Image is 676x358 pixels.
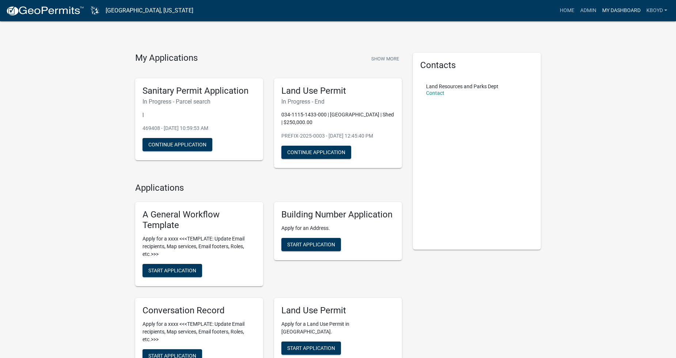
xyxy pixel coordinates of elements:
h5: Land Use Permit [281,305,395,316]
button: Start Application [143,264,202,277]
a: Home [557,4,577,18]
a: My Dashboard [599,4,643,18]
button: Start Application [281,342,341,355]
h5: A General Workflow Template [143,209,256,231]
a: Contact [426,90,444,96]
h4: Applications [135,183,402,193]
span: Start Application [148,267,196,273]
p: Apply for a xxxx <<<TEMPLATE: Update Email recipients, Map services, Email footers, Roles, etc.>>> [143,320,256,343]
a: Admin [577,4,599,18]
span: Start Application [287,345,335,351]
p: 469408 - [DATE] 10:59:53 AM [143,124,256,132]
p: Land Resources and Parks Dept [426,84,498,89]
img: Dodge County, Wisconsin [90,5,100,15]
p: 034-1115-1433-000 | [GEOGRAPHIC_DATA] | Shed | $250,000.00 [281,111,395,126]
p: Apply for a Land Use Permit in [GEOGRAPHIC_DATA]. [281,320,395,336]
h6: In Progress - End [281,98,395,105]
p: PREFIX-2025-0003 - [DATE] 12:45:40 PM [281,132,395,140]
p: Apply for a xxxx <<<TEMPLATE: Update Email recipients, Map services, Email footers, Roles, etc.>>> [143,235,256,258]
button: Start Application [281,238,341,251]
h5: Conversation Record [143,305,256,316]
a: kboyd [643,4,670,18]
h5: Building Number Application [281,209,395,220]
h5: Sanitary Permit Application [143,86,256,96]
h5: Land Use Permit [281,86,395,96]
p: Apply for an Address. [281,224,395,232]
h4: My Applications [135,53,198,64]
h6: In Progress - Parcel search [143,98,256,105]
button: Continue Application [281,146,351,159]
h5: Contacts [420,60,533,71]
p: | [143,111,256,119]
a: [GEOGRAPHIC_DATA], [US_STATE] [106,4,193,17]
button: Show More [368,53,402,65]
span: Start Application [287,242,335,247]
button: Continue Application [143,138,212,151]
